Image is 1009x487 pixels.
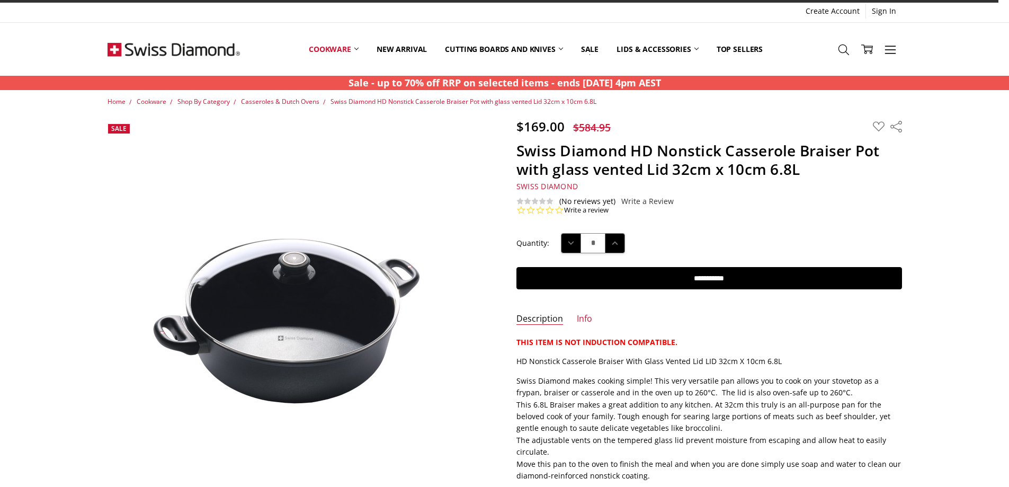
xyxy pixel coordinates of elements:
p: Swiss Diamond makes cooking simple! This very versatile pan allows you to cook on your stovetop a... [516,375,902,482]
span: (No reviews yet) [559,197,615,206]
a: Shop By Category [177,97,230,106]
a: Cookware [300,25,368,73]
a: Sign In [866,4,902,19]
img: Free Shipping On Every Order [108,23,240,76]
a: Cutting boards and knives [436,25,572,73]
strong: Sale - up to 70% off RRP on selected items - ends [DATE] 4pm AEST [349,76,661,89]
span: $169.00 [516,118,565,135]
a: Info [577,313,592,325]
a: Home [108,97,126,106]
span: Sale [111,124,127,133]
span: Swiss Diamond [516,181,578,191]
span: $584.95 [573,120,611,135]
a: Lids & Accessories [608,25,707,73]
a: Top Sellers [708,25,772,73]
p: HD Nonstick Casserole Braiser With Glass Vented Lid LID 32cm X 10cm 6.8L [516,356,902,367]
a: Sale [572,25,608,73]
label: Quantity: [516,237,549,249]
a: New arrival [368,25,436,73]
a: Cookware [137,97,166,106]
a: Casseroles & Dutch Ovens [241,97,319,106]
h1: Swiss Diamond HD Nonstick Casserole Braiser Pot with glass vented Lid 32cm x 10cm 6.8L [516,141,902,179]
a: Description [516,313,563,325]
a: Swiss Diamond HD Nonstick Casserole Braiser Pot with glass vented Lid 32cm x 10cm 6.8L [331,97,596,106]
strong: THIS ITEM IS NOT INDUCTION COMPATIBLE. [516,337,677,347]
a: Create Account [800,4,865,19]
a: Write a Review [621,197,674,206]
a: Write a review [564,206,609,215]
